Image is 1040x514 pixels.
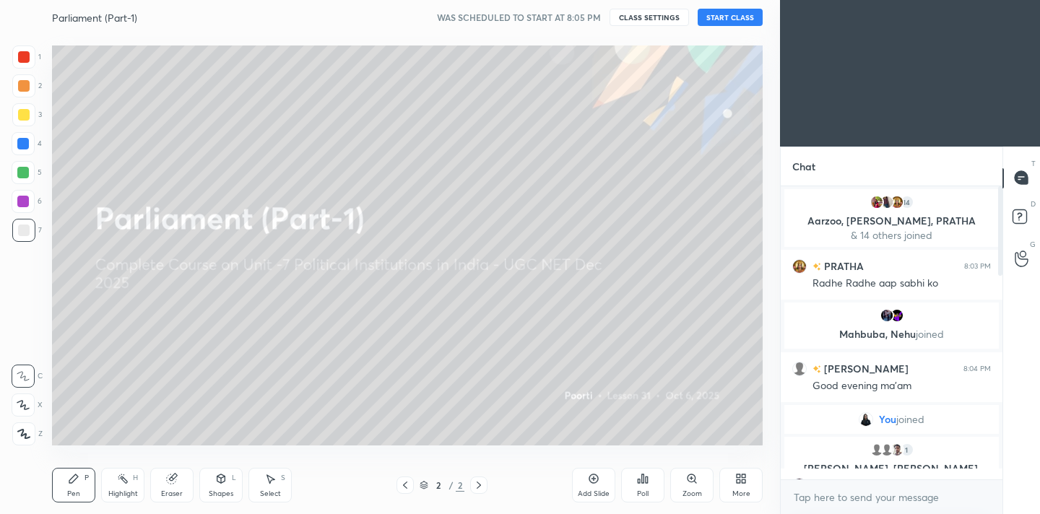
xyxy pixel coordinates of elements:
div: Z [12,422,43,445]
p: T [1031,158,1036,169]
img: 46a5fcf2482c452ca07645318866de17.jpg [870,195,884,209]
div: grid [781,186,1002,480]
div: Zoom [682,490,702,497]
img: d2206d31c966491db1f0039332f6c355.21046860_3 [890,443,904,457]
h6: Mahbuba [821,477,870,492]
div: Radhe Radhe aap sabhi ko [812,276,991,291]
img: 07e15b5ff3cc41eca5f4adf590b92313.jpg [880,308,894,323]
p: Aarzoo, [PERSON_NAME], PRATHA [793,215,990,227]
div: / [448,481,453,489]
p: [PERSON_NAME], [PERSON_NAME], [PERSON_NAME] [793,463,990,486]
span: joined [896,414,924,425]
div: 1 [900,443,914,457]
button: START CLASS [698,9,763,26]
div: Highlight [108,490,138,497]
div: Good evening ma'am [812,379,991,393]
div: 7 [12,219,42,242]
div: 14 [900,195,914,209]
img: dcf3eb815ff943768bc58b4584e4abca.jpg [859,412,873,427]
img: default.png [792,361,807,375]
div: 2 [456,479,464,492]
div: Eraser [161,490,183,497]
div: L [232,474,236,482]
div: Poll [637,490,649,497]
div: Add Slide [578,490,610,497]
img: default.png [870,443,884,457]
div: 8:03 PM [964,261,991,270]
div: Select [260,490,281,497]
div: C [12,365,43,388]
div: Pen [67,490,80,497]
h6: PRATHA [821,258,864,274]
button: CLASS SETTINGS [610,9,689,26]
p: Mahbuba, Nehu [793,328,990,340]
img: 7521a3c1abda4bb198fcd0fffeed9c16.jpg [890,308,904,323]
span: joined [916,327,944,341]
h5: WAS SCHEDULED TO START AT 8:05 PM [437,11,601,24]
h6: [PERSON_NAME] [821,361,909,376]
p: Chat [781,147,827,186]
img: default.png [880,443,894,457]
div: Shapes [209,490,233,497]
img: edc174d7805b4dd5a2abb28d97e42210.jpg [792,258,807,273]
img: no-rating-badge.077c3623.svg [812,263,821,271]
div: S [281,474,285,482]
div: 3 [12,103,42,126]
p: D [1031,199,1036,209]
div: X [12,393,43,417]
div: 2 [431,481,446,489]
p: & 14 others joined [793,230,990,241]
img: 7cb90eac7d0e46d69c3473bb0d9f4488.jpg [880,195,894,209]
div: 4 [12,132,42,155]
div: 6 [12,190,42,213]
img: no-rating-badge.077c3623.svg [812,365,821,373]
span: You [879,414,896,425]
div: 2 [12,74,42,97]
img: edc174d7805b4dd5a2abb28d97e42210.jpg [890,195,904,209]
div: 1 [12,45,41,69]
div: 5 [12,161,42,184]
div: H [133,474,138,482]
div: 8:04 PM [963,364,991,373]
div: More [732,490,750,497]
p: G [1030,239,1036,250]
h4: Parliament (Part-1) [52,11,137,25]
div: P [84,474,89,482]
